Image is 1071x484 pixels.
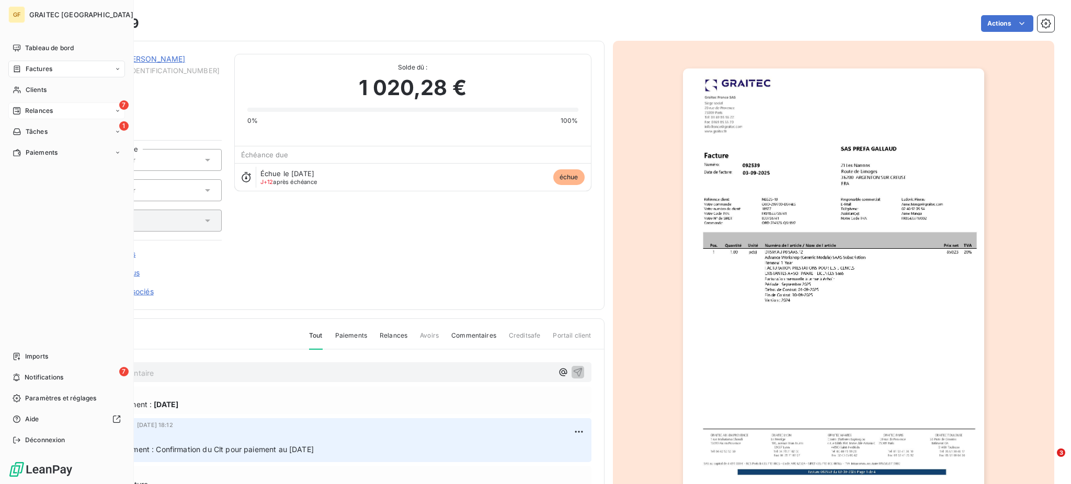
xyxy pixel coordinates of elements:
span: Solde dû : [247,63,578,72]
span: Tout [309,331,323,350]
div: GF [8,6,25,23]
span: Relances [380,331,407,349]
span: Échue le [DATE] [260,169,314,178]
span: 0% [247,116,258,125]
span: après échéance [260,179,317,185]
span: Factures [26,64,52,74]
button: Actions [981,15,1033,32]
a: Aide [8,411,125,428]
span: échue [553,169,585,185]
span: 1 [119,121,129,131]
span: Clients [26,85,47,95]
span: Imports [25,352,48,361]
span: 7 [119,100,129,110]
span: Commentaires [451,331,496,349]
span: Notifications [25,373,63,382]
iframe: Intercom live chat [1035,448,1061,474]
span: 7 [119,367,129,376]
span: J+12 [260,178,274,186]
img: Logo LeanPay [8,461,73,478]
span: Portail client [553,331,591,349]
span: Paramètres et réglages [25,394,96,403]
span: Tableau de bord [25,43,74,53]
span: Échéance due [241,151,289,159]
span: GRAITEC [GEOGRAPHIC_DATA] [29,10,133,19]
span: 1 020,28 € [359,72,466,103]
span: Relances [25,106,53,116]
span: Paiements [335,331,367,349]
span: Aide [25,414,39,424]
span: Déconnexion [25,435,65,445]
span: 100% [561,116,578,125]
span: [DATE] 18:12 [137,422,173,428]
span: [US_VEHICLE_IDENTIFICATION_NUMBER] [82,66,222,75]
span: Creditsafe [509,331,541,349]
span: Paiements [26,148,58,157]
span: [DATE] [154,399,178,410]
span: 3 [1057,448,1065,457]
span: Tâches [26,127,48,136]
span: Avoirs [420,331,439,349]
span: Promesse de paiement : Confirmation du Clt pour paiement au [DATE] [70,445,314,454]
